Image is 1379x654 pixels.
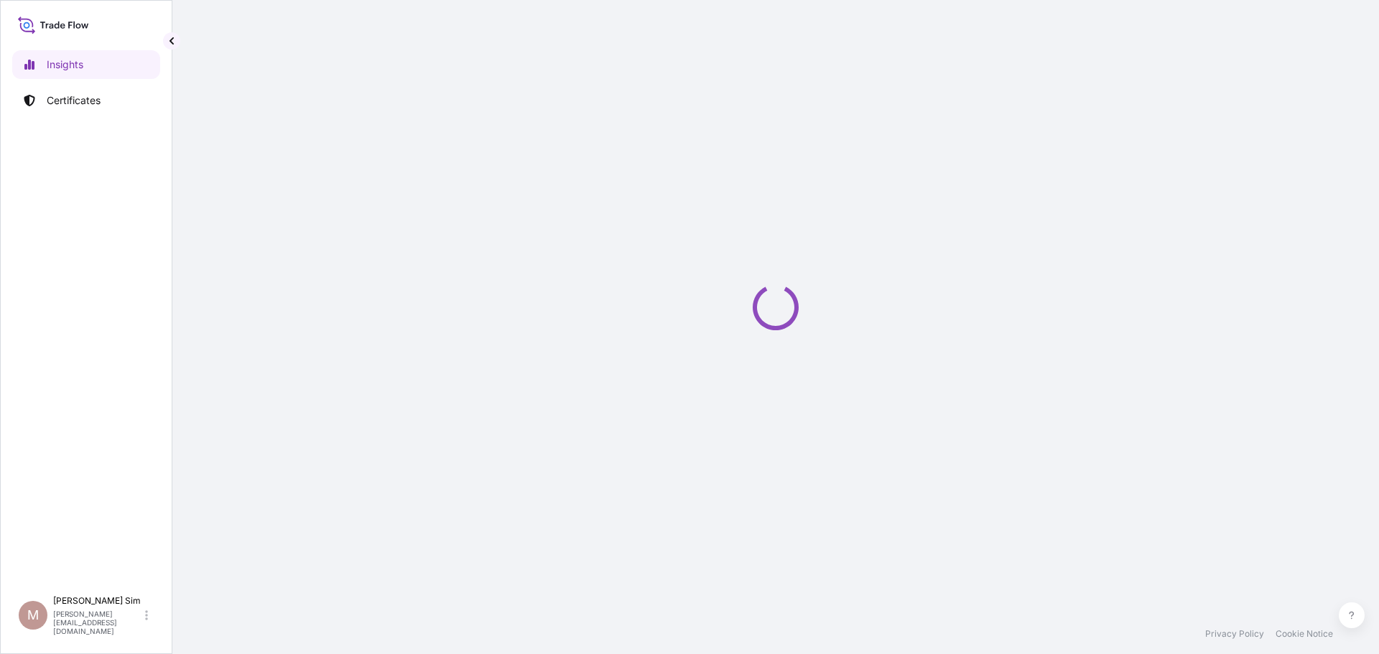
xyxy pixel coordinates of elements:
[1205,628,1264,640] a: Privacy Policy
[53,595,142,607] p: [PERSON_NAME] Sim
[12,86,160,115] a: Certificates
[1276,628,1333,640] a: Cookie Notice
[12,50,160,79] a: Insights
[53,609,142,635] p: [PERSON_NAME][EMAIL_ADDRESS][DOMAIN_NAME]
[47,57,83,72] p: Insights
[47,93,101,108] p: Certificates
[27,608,39,622] span: M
